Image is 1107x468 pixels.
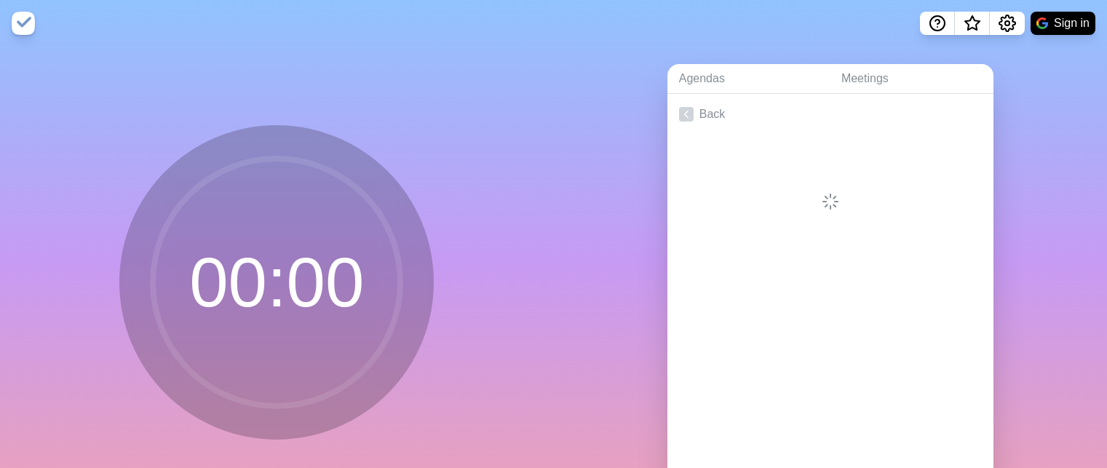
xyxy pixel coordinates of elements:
button: Settings [990,12,1025,35]
img: timeblocks logo [12,12,35,35]
a: Agendas [667,64,830,94]
a: Meetings [830,64,993,94]
img: google logo [1036,17,1048,29]
button: Help [920,12,955,35]
button: Sign in [1031,12,1095,35]
a: Back [667,94,993,135]
button: What’s new [955,12,990,35]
